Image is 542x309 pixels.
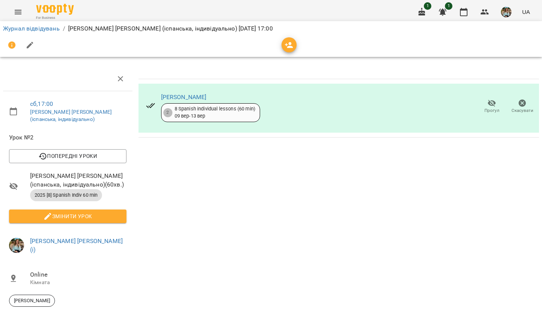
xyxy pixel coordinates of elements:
[9,149,126,163] button: Попередні уроки
[30,270,126,279] span: Online
[424,2,431,10] span: 1
[30,171,126,189] span: [PERSON_NAME] [PERSON_NAME] (іспанська, індивідуально) ( 60 хв. )
[30,279,126,286] p: Кімната
[30,192,102,199] span: 2025 [8] Spanish Indiv 60 min
[519,5,533,19] button: UA
[3,24,539,33] nav: breadcrumb
[36,4,74,15] img: Voopty Logo
[3,25,60,32] a: Журнал відвідувань
[63,24,65,33] li: /
[68,24,273,33] p: [PERSON_NAME] [PERSON_NAME] (іспанська, індивідуально) [DATE] 17:00
[9,297,55,304] span: [PERSON_NAME]
[507,96,537,117] button: Скасувати
[9,3,27,21] button: Menu
[9,210,126,223] button: Змінити урок
[36,15,74,20] span: For Business
[163,108,172,117] div: 2
[175,106,255,119] div: 8 Spanish individual lessons (60 min) 09 вер - 13 вер
[30,109,112,122] a: [PERSON_NAME] [PERSON_NAME] (іспанська, індивідуально)
[9,238,24,253] img: 856b7ccd7d7b6bcc05e1771fbbe895a7.jfif
[522,8,530,16] span: UA
[501,7,512,17] img: 856b7ccd7d7b6bcc05e1771fbbe895a7.jfif
[484,107,499,114] span: Прогул
[9,133,126,142] span: Урок №2
[445,2,452,10] span: 1
[30,237,123,254] a: [PERSON_NAME] [PERSON_NAME] (і)
[512,107,533,114] span: Скасувати
[15,151,120,161] span: Попередні уроки
[30,100,53,107] a: сб , 17:00
[477,96,507,117] button: Прогул
[15,212,120,221] span: Змінити урок
[9,295,55,307] div: [PERSON_NAME]
[161,93,207,101] a: [PERSON_NAME]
